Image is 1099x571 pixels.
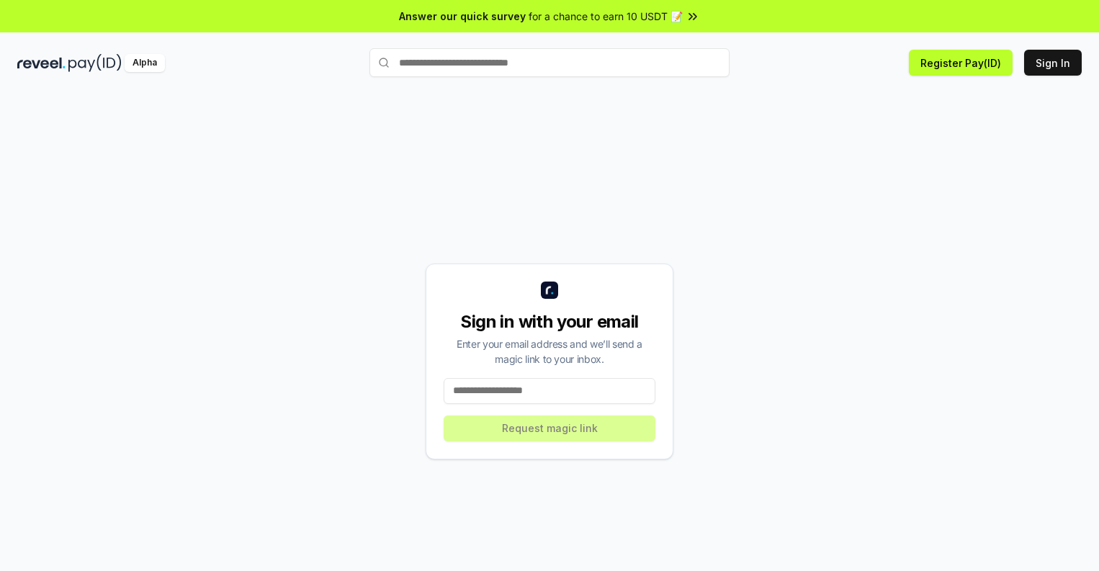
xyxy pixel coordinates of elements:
div: Sign in with your email [444,310,655,333]
span: for a chance to earn 10 USDT 📝 [529,9,683,24]
div: Alpha [125,54,165,72]
span: Answer our quick survey [399,9,526,24]
button: Register Pay(ID) [909,50,1013,76]
img: reveel_dark [17,54,66,72]
button: Sign In [1024,50,1082,76]
img: pay_id [68,54,122,72]
div: Enter your email address and we’ll send a magic link to your inbox. [444,336,655,367]
img: logo_small [541,282,558,299]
